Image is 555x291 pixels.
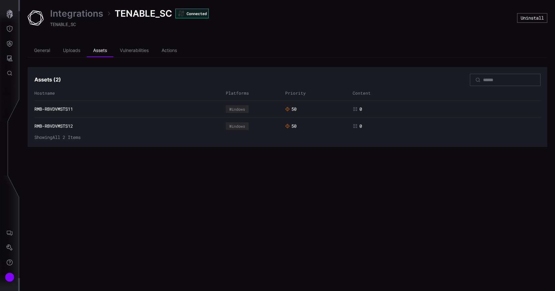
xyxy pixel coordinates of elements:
[285,90,349,96] div: Priority
[115,8,172,19] span: TENABLE_SC
[175,9,209,18] div: Connected
[34,76,61,83] h3: Assets ( 2 )
[155,44,183,57] li: Actions
[291,123,296,129] span: 50
[113,44,155,57] li: Vulnerabilities
[229,124,245,128] div: Windows
[353,90,541,96] div: Content
[28,10,44,26] img: Tenable SC
[87,44,113,57] li: Assets
[28,44,57,57] li: General
[34,123,73,129] a: RMB-RBVDVMSTS12
[34,134,81,140] span: Showing All 2
[229,107,245,111] div: Windows
[517,13,547,23] button: Uninstall
[57,44,87,57] li: Uploads
[50,21,76,27] span: TENABLE_SC
[359,106,362,112] span: 0
[226,90,282,96] div: Platforms
[50,8,103,19] a: Integrations
[359,123,362,129] span: 0
[291,106,296,112] span: 50
[34,90,223,96] div: Hostname
[68,134,81,140] span: Items
[34,106,73,112] a: RMB-RBVDVMSTS11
